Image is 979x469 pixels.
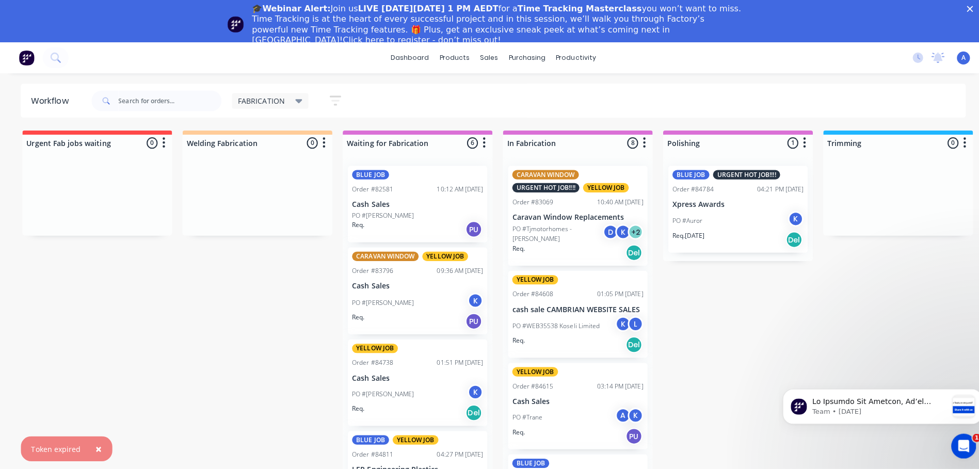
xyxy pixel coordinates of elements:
p: Req. [DATE] [667,233,699,242]
p: PO #Tjmotorhomes - [PERSON_NAME] [508,227,598,245]
div: 10:40 AM [DATE] [592,200,638,209]
p: Req. [508,246,521,255]
div: 09:36 AM [DATE] [434,268,479,277]
div: YELLOW JOBOrder #8473801:51 PM [DATE]Cash SalesPO #[PERSON_NAME]KReq.Del [345,341,484,427]
div: YELLOW JOB [390,435,435,445]
div: 04:27 PM [DATE] [434,450,479,459]
div: K [611,226,626,241]
div: BLUE JOB [349,435,386,445]
div: YELLOW JOB [508,277,554,286]
a: Click here to register - don’t miss out! [340,38,497,48]
p: Req. [349,314,362,323]
div: Del [621,246,637,263]
div: YELLOW JOB [508,368,554,377]
b: Time Tracking Masterclass [513,7,637,17]
div: 04:21 PM [DATE] [751,187,797,196]
p: Cash Sales [349,283,479,292]
div: PU [462,314,478,331]
div: 01:51 PM [DATE] [434,359,479,368]
p: Req. [508,337,521,346]
p: PO #Trane [508,413,538,423]
div: Order #83796 [349,268,390,277]
div: + 2 [623,226,638,241]
div: BLUE JOB [667,172,704,182]
div: URGENT HOT JOB!!!! [708,172,774,182]
img: Factory [19,53,34,69]
div: products [431,53,471,69]
div: CARAVAN WINDOWURGENT HOT JOB!!!!YELLOW JOBOrder #8306910:40 AM [DATE]Caravan Window ReplacementsP... [504,168,643,267]
div: CARAVAN WINDOW [349,253,415,263]
div: BLUE JOB [508,459,545,468]
div: URGENT HOT JOB!!!! [508,185,575,195]
iframe: Intercom live chat [944,434,969,459]
p: PO #WEB35538 Koseli Limited [508,322,595,332]
span: 1 [965,434,973,442]
p: cash sale CAMBRIAN WEBSITE SALES [508,306,638,315]
div: Close [959,9,970,15]
div: PU [462,223,478,239]
div: Order #84608 [508,291,549,300]
div: BLUE JOBOrder #8258110:12 AM [DATE]Cash SalesPO #[PERSON_NAME]Req.PU [345,168,484,244]
div: Token expired [31,444,80,455]
div: productivity [547,53,597,69]
div: PU [621,428,637,445]
div: Order #84738 [349,359,390,368]
p: PO #[PERSON_NAME] [349,299,411,309]
div: K [623,408,638,424]
p: Req. [349,222,362,232]
p: Req. [349,405,362,414]
span: × [95,442,101,456]
div: K [782,213,797,229]
div: Del [462,405,478,422]
div: YELLOW JOBOrder #8460801:05 PM [DATE]cash sale CAMBRIAN WEBSITE SALESPO #WEB35538 Koseli LimitedK... [504,272,643,359]
div: Order #83069 [508,200,549,209]
div: A [611,408,626,424]
iframe: Intercom notifications message [773,369,979,441]
p: Cash Sales [508,398,638,407]
p: Req. [508,428,521,437]
div: CARAVAN WINDOW [508,172,574,182]
p: PO #Auror [667,218,697,228]
p: Xpress Awards [667,202,797,211]
div: Del [621,337,637,354]
p: Cash Sales [349,375,479,383]
div: CARAVAN WINDOWYELLOW JOBOrder #8379609:36 AM [DATE]Cash SalesPO #[PERSON_NAME]KReq.PU [345,249,484,335]
div: K [611,317,626,333]
span: FABRICATION [236,98,283,109]
div: Workflow [31,98,73,110]
div: YELLOW JOB [349,345,395,354]
b: 🎓Webinar Alert: [250,7,328,17]
div: YELLOW JOB [579,185,624,195]
span: A [954,56,958,66]
div: D [598,226,614,241]
b: LIVE [DATE][DATE] 1 PM AEDT [355,7,494,17]
div: YELLOW JOB [419,253,464,263]
p: Cash Sales [349,202,479,211]
p: PO #[PERSON_NAME] [349,390,411,399]
div: YELLOW JOBOrder #8461503:14 PM [DATE]Cash SalesPO #TraneAKReq.PU [504,364,643,450]
div: L [623,317,638,333]
div: Order #84615 [508,382,549,392]
div: K [464,294,479,310]
div: 10:12 AM [DATE] [434,187,479,196]
div: K [464,385,479,400]
div: Del [780,233,796,250]
button: Close [85,436,111,461]
div: BLUE JOBURGENT HOT JOB!!!!Order #8478404:21 PM [DATE]Xpress AwardsPO #AurorKReq.[DATE]Del [663,168,801,254]
div: purchasing [500,53,547,69]
div: Order #82581 [349,187,390,196]
input: Search for orders... [118,93,220,114]
img: Profile image for Team [226,20,242,36]
div: sales [471,53,500,69]
div: 03:14 PM [DATE] [592,382,638,392]
div: Join us for a you won’t want to miss. Time Tracking is at the heart of every successful project a... [250,7,737,48]
div: BLUE JOB [349,172,386,182]
a: dashboard [382,53,431,69]
div: Order #84784 [667,187,708,196]
p: Caravan Window Replacements [508,215,638,224]
div: 01:05 PM [DATE] [592,291,638,300]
